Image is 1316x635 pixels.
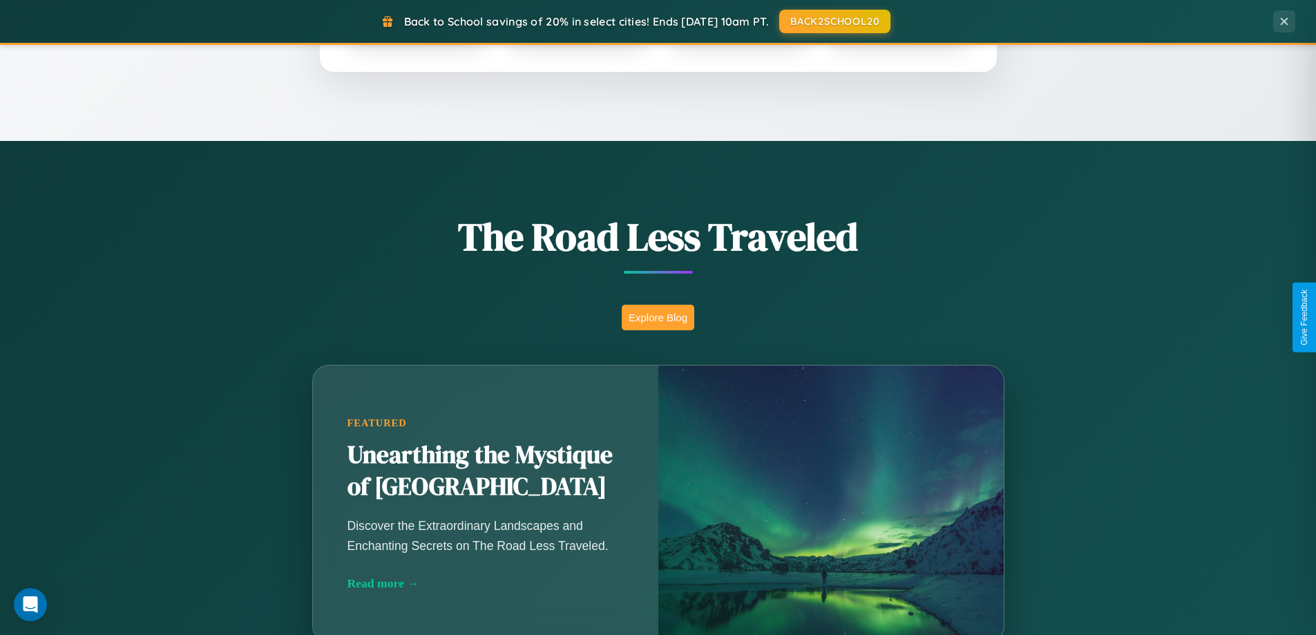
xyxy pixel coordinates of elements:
[347,576,624,591] div: Read more →
[347,516,624,555] p: Discover the Extraordinary Landscapes and Enchanting Secrets on The Road Less Traveled.
[347,439,624,503] h2: Unearthing the Mystique of [GEOGRAPHIC_DATA]
[347,417,624,429] div: Featured
[622,305,694,330] button: Explore Blog
[14,588,47,621] div: Open Intercom Messenger
[1299,290,1309,345] div: Give Feedback
[404,15,769,28] span: Back to School savings of 20% in select cities! Ends [DATE] 10am PT.
[244,210,1073,263] h1: The Road Less Traveled
[779,10,890,33] button: BACK2SCHOOL20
